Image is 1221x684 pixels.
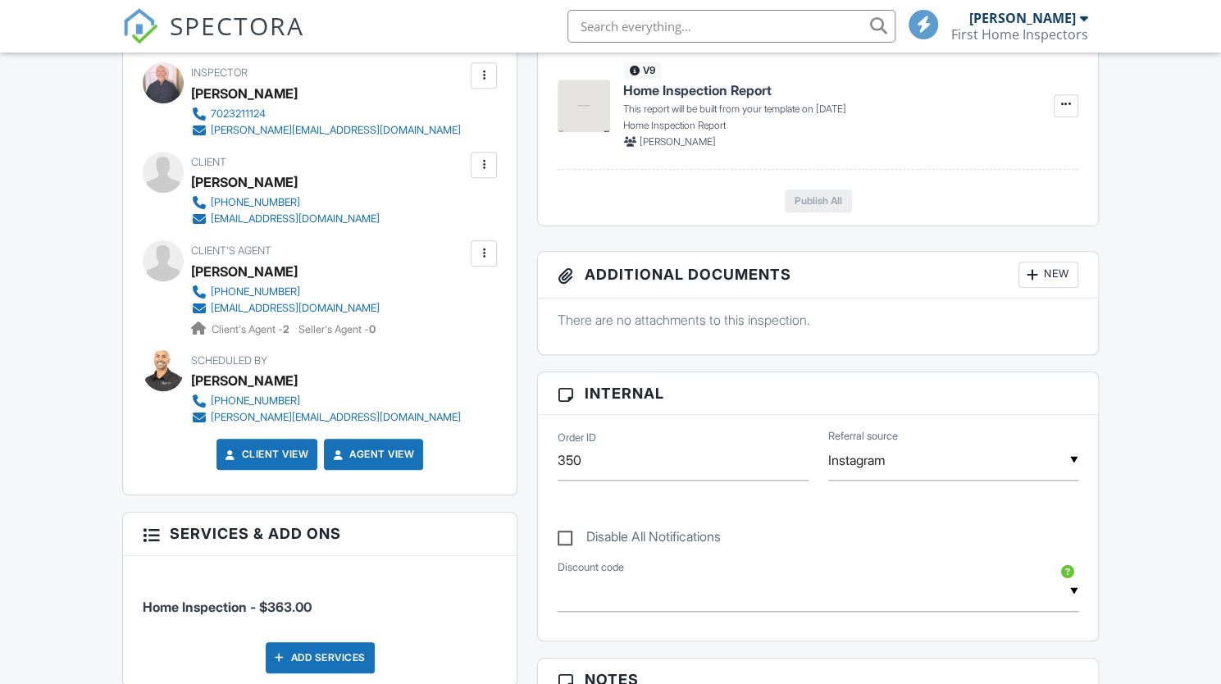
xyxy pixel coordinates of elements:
div: [PERSON_NAME][EMAIL_ADDRESS][DOMAIN_NAME] [211,411,461,424]
a: [PHONE_NUMBER] [191,284,380,300]
span: Client [191,156,226,168]
a: [PERSON_NAME][EMAIL_ADDRESS][DOMAIN_NAME] [191,409,461,426]
div: [EMAIL_ADDRESS][DOMAIN_NAME] [211,212,380,226]
div: 7023211124 [211,107,266,121]
h3: Internal [538,372,1098,415]
div: [PERSON_NAME] [191,81,298,106]
a: [EMAIL_ADDRESS][DOMAIN_NAME] [191,300,380,317]
a: [EMAIL_ADDRESS][DOMAIN_NAME] [191,211,380,227]
span: Seller's Agent - [298,323,376,335]
div: [PHONE_NUMBER] [211,285,300,299]
div: [PHONE_NUMBER] [211,196,300,209]
div: [PERSON_NAME] [969,10,1076,26]
div: First Home Inspectors [951,26,1088,43]
div: [PERSON_NAME] [191,368,298,393]
a: [PERSON_NAME][EMAIL_ADDRESS][DOMAIN_NAME] [191,122,461,139]
strong: 2 [283,323,289,335]
a: [PHONE_NUMBER] [191,194,380,211]
label: Disable All Notifications [558,529,721,549]
a: 7023211124 [191,106,461,122]
div: New [1018,262,1078,288]
a: [PERSON_NAME] [191,259,298,284]
span: Client's Agent - [212,323,292,335]
div: [PERSON_NAME][EMAIL_ADDRESS][DOMAIN_NAME] [211,124,461,137]
span: Client's Agent [191,244,271,257]
strong: 0 [369,323,376,335]
label: Discount code [558,560,624,575]
img: The Best Home Inspection Software - Spectora [122,8,158,44]
div: Add Services [266,642,375,673]
span: SPECTORA [170,8,304,43]
label: Referral source [828,429,898,444]
li: Service: Home Inspection [143,568,497,629]
div: [EMAIL_ADDRESS][DOMAIN_NAME] [211,302,380,315]
h3: Additional Documents [538,252,1098,299]
a: Agent View [330,446,414,463]
h3: Services & Add ons [123,513,517,555]
span: Inspector [191,66,248,79]
a: [PHONE_NUMBER] [191,393,461,409]
a: SPECTORA [122,22,304,57]
a: Client View [222,446,309,463]
p: There are no attachments to this inspection. [558,311,1078,329]
span: Scheduled By [191,354,267,367]
label: Order ID [558,431,596,445]
input: Search everything... [567,10,895,43]
div: [PERSON_NAME] [191,170,298,194]
div: [PHONE_NUMBER] [211,394,300,408]
span: Home Inspection - $363.00 [143,599,312,615]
